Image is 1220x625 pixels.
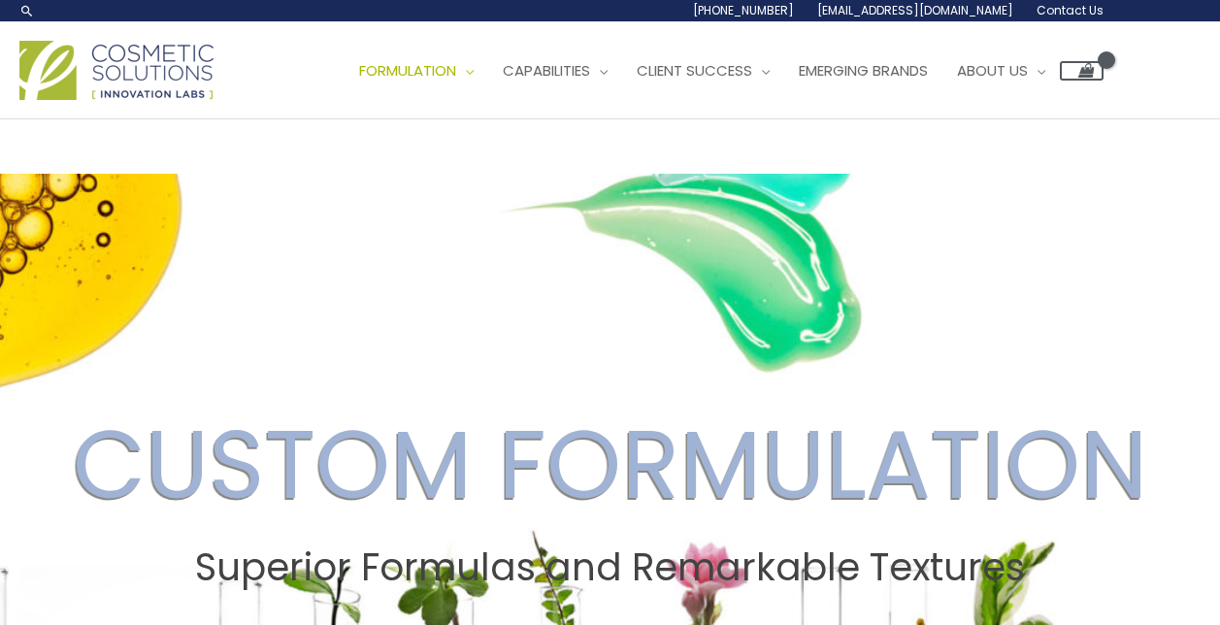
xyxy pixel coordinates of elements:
[817,2,1013,18] span: [EMAIL_ADDRESS][DOMAIN_NAME]
[1060,61,1104,81] a: View Shopping Cart, empty
[19,3,35,18] a: Search icon link
[18,408,1202,522] h2: CUSTOM FORMULATION
[19,41,214,100] img: Cosmetic Solutions Logo
[1037,2,1104,18] span: Contact Us
[622,42,784,100] a: Client Success
[359,60,456,81] span: Formulation
[488,42,622,100] a: Capabilities
[799,60,928,81] span: Emerging Brands
[957,60,1028,81] span: About Us
[18,545,1202,590] h2: Superior Formulas and Remarkable Textures
[345,42,488,100] a: Formulation
[784,42,942,100] a: Emerging Brands
[503,60,590,81] span: Capabilities
[330,42,1104,100] nav: Site Navigation
[942,42,1060,100] a: About Us
[637,60,752,81] span: Client Success
[693,2,794,18] span: [PHONE_NUMBER]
